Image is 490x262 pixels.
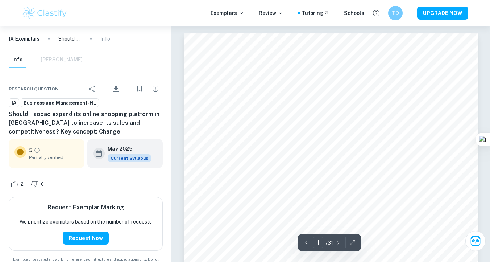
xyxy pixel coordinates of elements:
[21,98,99,107] a: Business and Management-HL
[29,146,32,154] p: 5
[417,7,468,20] button: UPGRADE NOW
[344,9,364,17] a: Schools
[108,154,151,162] div: This exemplar is based on the current syllabus. Feel free to refer to it for inspiration/ideas wh...
[391,9,400,17] h6: TD
[17,181,28,188] span: 2
[465,231,486,251] button: Ask Clai
[259,9,283,17] p: Review
[9,110,163,136] h6: Should Taobao expand its online shopping platform in [GEOGRAPHIC_DATA] to increase its sales and ...
[20,218,152,226] p: We prioritize exemplars based on the number of requests
[85,82,99,96] div: Share
[29,154,79,161] span: Partially verified
[302,9,329,17] a: Tutoring
[132,82,147,96] div: Bookmark
[211,9,244,17] p: Exemplars
[22,6,68,20] img: Clastify logo
[21,99,99,107] span: Business and Management-HL
[9,99,19,107] span: IA
[47,203,124,212] h6: Request Exemplar Marking
[370,7,382,19] button: Help and Feedback
[9,98,19,107] a: IA
[58,35,82,43] p: Should Taobao expand its online shopping platform in [GEOGRAPHIC_DATA] to increase its sales and ...
[9,86,59,92] span: Research question
[101,79,131,98] div: Download
[388,6,403,20] button: TD
[37,181,48,188] span: 0
[9,35,40,43] a: IA Exemplars
[326,239,333,247] p: / 31
[148,82,163,96] div: Report issue
[108,145,145,153] h6: May 2025
[9,178,28,190] div: Like
[34,147,40,153] a: Grade partially verified
[63,232,109,245] button: Request Now
[29,178,48,190] div: Dislike
[108,154,151,162] span: Current Syllabus
[100,35,110,43] p: Info
[9,52,26,68] button: Info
